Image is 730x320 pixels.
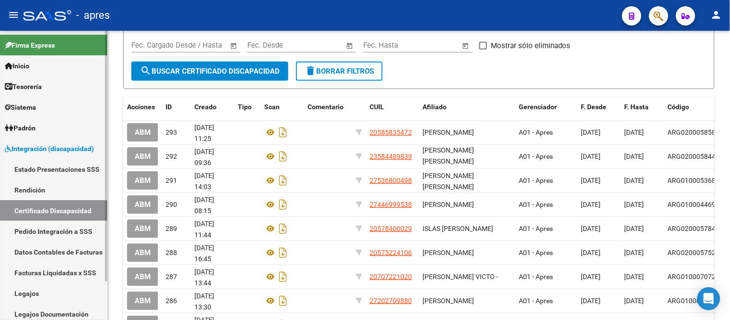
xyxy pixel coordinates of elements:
[5,61,29,71] span: Inicio
[135,177,151,185] span: ABM
[697,287,720,310] div: Open Intercom Messenger
[625,297,644,305] span: [DATE]
[5,123,36,133] span: Padrón
[305,67,374,76] span: Borrar Filtros
[127,219,158,237] button: ABM
[581,103,607,111] span: F. Desde
[194,172,214,191] span: [DATE] 14:03
[277,245,289,260] i: Descargar documento
[8,9,19,21] mat-icon: menu
[194,148,214,166] span: [DATE] 09:36
[135,249,151,257] span: ABM
[135,225,151,233] span: ABM
[277,125,289,140] i: Descargar documento
[423,297,474,305] span: [PERSON_NAME]
[166,177,177,184] span: 291
[305,65,316,77] mat-icon: delete
[127,268,158,285] button: ABM
[135,297,151,306] span: ABM
[127,103,155,111] span: Acciones
[5,40,55,51] span: Firma Express
[625,249,644,256] span: [DATE]
[621,97,664,117] datatable-header-cell: F. Hasta
[194,103,217,111] span: Creado
[519,177,553,184] span: A01 - Apres
[166,297,177,305] span: 286
[5,102,36,113] span: Sistema
[423,146,474,165] span: [PERSON_NAME] [PERSON_NAME]
[179,41,226,50] input: Fecha fin
[625,103,649,111] span: F. Hasta
[363,41,402,50] input: Fecha inicio
[581,128,601,136] span: [DATE]
[166,225,177,232] span: 289
[277,293,289,308] i: Descargar documento
[131,62,288,81] button: Buscar Certificado Discapacidad
[194,244,214,263] span: [DATE] 16:45
[140,67,280,76] span: Buscar Certificado Discapacidad
[519,297,553,305] span: A01 - Apres
[277,221,289,236] i: Descargar documento
[366,97,419,117] datatable-header-cell: CUIL
[194,292,214,311] span: [DATE] 13:30
[519,201,553,208] span: A01 - Apres
[581,249,601,256] span: [DATE]
[345,40,356,51] button: Open calendar
[423,103,447,111] span: Afiliado
[461,40,472,51] button: Open calendar
[625,128,644,136] span: [DATE]
[162,97,191,117] datatable-header-cell: ID
[519,249,553,256] span: A01 - Apres
[127,243,158,261] button: ABM
[260,97,304,117] datatable-header-cell: Scan
[423,201,474,208] span: [PERSON_NAME]
[668,103,690,111] span: Código
[247,41,286,50] input: Fecha inicio
[370,249,412,256] span: 20575224106
[135,201,151,209] span: ABM
[519,273,553,281] span: A01 - Apres
[581,225,601,232] span: [DATE]
[76,5,110,26] span: - apres
[581,273,601,281] span: [DATE]
[581,201,601,208] span: [DATE]
[140,65,152,77] mat-icon: search
[307,103,344,111] span: Comentario
[166,273,177,281] span: 287
[234,97,260,117] datatable-header-cell: Tipo
[277,197,289,212] i: Descargar documento
[277,149,289,164] i: Descargar documento
[194,268,214,287] span: [DATE] 13:44
[135,273,151,282] span: ABM
[515,97,577,117] datatable-header-cell: Gerenciador
[519,225,553,232] span: A01 - Apres
[135,128,151,137] span: ABM
[370,273,412,281] span: 20707221020
[423,128,474,136] span: [PERSON_NAME]
[127,147,158,165] button: ABM
[581,177,601,184] span: [DATE]
[194,220,214,239] span: [DATE] 11:44
[423,172,474,191] span: [PERSON_NAME] [PERSON_NAME]
[131,41,170,50] input: Fecha inicio
[277,269,289,284] i: Descargar documento
[166,249,177,256] span: 288
[135,153,151,161] span: ABM
[519,128,553,136] span: A01 - Apres
[123,97,162,117] datatable-header-cell: Acciones
[166,201,177,208] span: 290
[423,249,474,256] span: [PERSON_NAME]
[166,103,172,111] span: ID
[370,177,412,184] span: 27536800498
[127,292,158,309] button: ABM
[625,201,644,208] span: [DATE]
[370,103,384,111] span: CUIL
[295,41,342,50] input: Fecha fin
[264,103,280,111] span: Scan
[127,195,158,213] button: ABM
[581,297,601,305] span: [DATE]
[370,297,412,305] span: 27202709880
[5,81,42,92] span: Tesorería
[127,123,158,141] button: ABM
[191,97,234,117] datatable-header-cell: Creado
